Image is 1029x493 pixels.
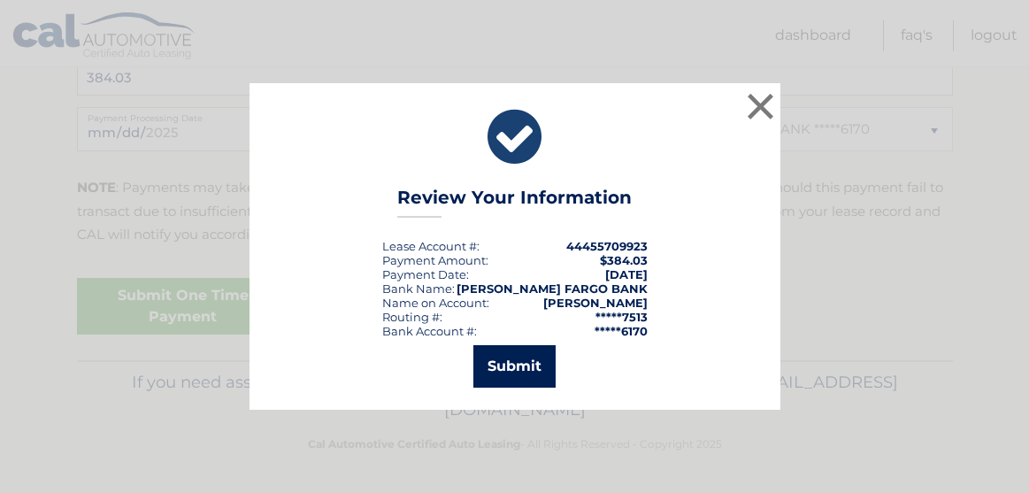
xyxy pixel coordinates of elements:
[605,267,648,281] span: [DATE]
[600,253,648,267] span: $384.03
[457,281,648,296] strong: [PERSON_NAME] FARGO BANK
[543,296,648,310] strong: [PERSON_NAME]
[382,324,477,338] div: Bank Account #:
[743,89,779,124] button: ×
[382,281,455,296] div: Bank Name:
[566,239,648,253] strong: 44455709923
[382,310,442,324] div: Routing #:
[382,296,489,310] div: Name on Account:
[382,253,488,267] div: Payment Amount:
[382,239,480,253] div: Lease Account #:
[473,345,556,388] button: Submit
[382,267,466,281] span: Payment Date
[397,187,632,218] h3: Review Your Information
[382,267,469,281] div: :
